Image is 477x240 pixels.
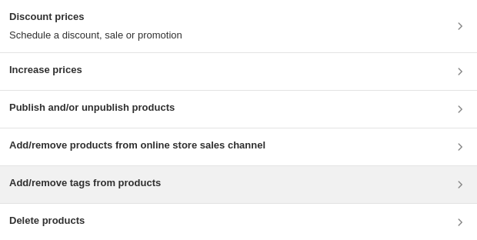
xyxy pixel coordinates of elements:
[9,175,161,191] h3: Add/remove tags from products
[9,100,175,115] h3: Publish and/or unpublish products
[9,62,82,78] h3: Increase prices
[9,9,182,25] h3: Discount prices
[9,28,182,43] p: Schedule a discount, sale or promotion
[9,138,265,153] h3: Add/remove products from online store sales channel
[9,213,85,228] h3: Delete products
